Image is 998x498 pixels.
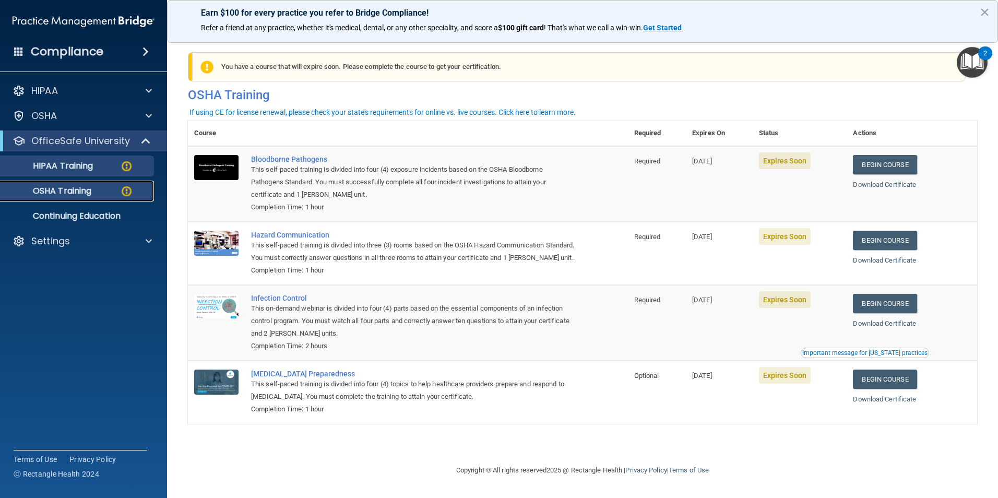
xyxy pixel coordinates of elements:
th: Actions [847,121,977,146]
span: Expires Soon [759,152,811,169]
p: Settings [31,235,70,247]
a: Download Certificate [853,256,916,264]
a: Terms of Use [14,454,57,465]
div: Completion Time: 2 hours [251,340,576,352]
span: Required [634,233,661,241]
img: PMB logo [13,11,155,32]
a: [MEDICAL_DATA] Preparedness [251,370,576,378]
span: Expires Soon [759,367,811,384]
h4: OSHA Training [188,88,977,102]
a: OSHA [13,110,152,122]
a: Begin Course [853,370,917,389]
button: Read this if you are a dental practitioner in the state of CA [801,348,929,358]
button: Close [980,4,990,20]
p: Continuing Education [7,211,149,221]
p: Earn $100 for every practice you refer to Bridge Compliance! [201,8,964,18]
span: Expires Soon [759,291,811,308]
a: HIPAA [13,85,152,97]
div: This self-paced training is divided into four (4) topics to help healthcare providers prepare and... [251,378,576,403]
span: Expires Soon [759,228,811,245]
img: warning-circle.0cc9ac19.png [120,185,133,198]
a: Download Certificate [853,395,916,403]
a: Begin Course [853,294,917,313]
p: OSHA Training [7,186,91,196]
th: Expires On [686,121,753,146]
a: Download Certificate [853,319,916,327]
p: OfficeSafe University [31,135,130,147]
div: This on-demand webinar is divided into four (4) parts based on the essential components of an inf... [251,302,576,340]
th: Status [753,121,847,146]
span: [DATE] [692,157,712,165]
a: Infection Control [251,294,576,302]
a: Begin Course [853,155,917,174]
a: Begin Course [853,231,917,250]
strong: $100 gift card [498,23,544,32]
img: warning-circle.0cc9ac19.png [120,160,133,173]
span: Required [634,296,661,304]
span: Optional [634,372,659,380]
a: Privacy Policy [625,466,667,474]
a: Get Started [643,23,683,32]
span: Ⓒ Rectangle Health 2024 [14,469,99,479]
a: Download Certificate [853,181,916,188]
span: [DATE] [692,233,712,241]
a: Privacy Policy [69,454,116,465]
th: Course [188,121,245,146]
a: Bloodborne Pathogens [251,155,576,163]
a: Terms of Use [669,466,709,474]
div: If using CE for license renewal, please check your state's requirements for online vs. live cours... [189,109,576,116]
p: HIPAA Training [7,161,93,171]
span: Required [634,157,661,165]
span: Refer a friend at any practice, whether it's medical, dental, or any other speciality, and score a [201,23,498,32]
div: Completion Time: 1 hour [251,264,576,277]
div: Completion Time: 1 hour [251,403,576,416]
span: [DATE] [692,296,712,304]
div: Copyright © All rights reserved 2025 @ Rectangle Health | | [392,454,773,487]
button: If using CE for license renewal, please check your state's requirements for online vs. live cours... [188,107,577,117]
div: Important message for [US_STATE] practices [802,350,928,356]
a: Hazard Communication [251,231,576,239]
div: This self-paced training is divided into four (4) exposure incidents based on the OSHA Bloodborne... [251,163,576,201]
div: This self-paced training is divided into three (3) rooms based on the OSHA Hazard Communication S... [251,239,576,264]
div: 2 [983,53,987,67]
p: HIPAA [31,85,58,97]
img: exclamation-circle-solid-warning.7ed2984d.png [200,61,213,74]
strong: Get Started [643,23,682,32]
a: Settings [13,235,152,247]
a: OfficeSafe University [13,135,151,147]
th: Required [628,121,686,146]
div: Completion Time: 1 hour [251,201,576,214]
h4: Compliance [31,44,103,59]
span: ! That's what we call a win-win. [544,23,643,32]
p: OSHA [31,110,57,122]
div: You have a course that will expire soon. Please complete the course to get your certification. [192,52,966,81]
button: Open Resource Center, 2 new notifications [957,47,988,78]
span: [DATE] [692,372,712,380]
